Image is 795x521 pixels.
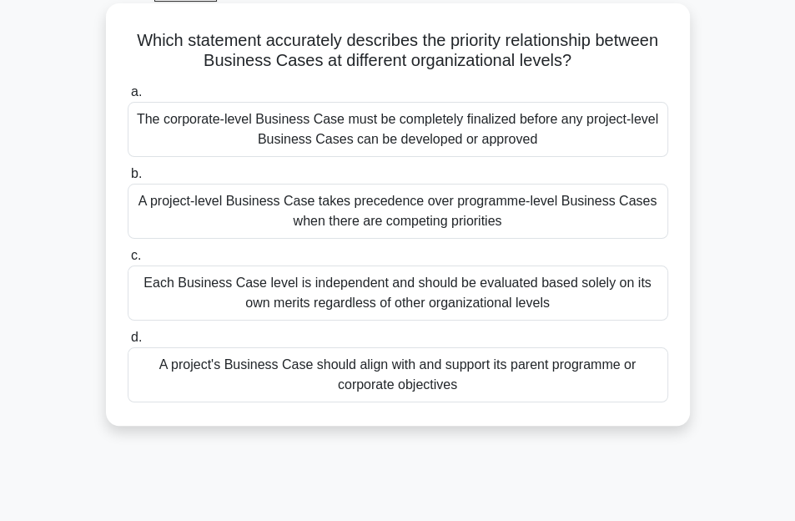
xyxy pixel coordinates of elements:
[128,347,668,402] div: A project's Business Case should align with and support its parent programme or corporate objectives
[128,102,668,157] div: The corporate-level Business Case must be completely finalized before any project-level Business ...
[131,84,142,99] span: a.
[126,30,670,72] h5: Which statement accurately describes the priority relationship between Business Cases at differen...
[131,330,142,344] span: d.
[131,248,141,262] span: c.
[128,266,668,321] div: Each Business Case level is independent and should be evaluated based solely on its own merits re...
[131,166,142,180] span: b.
[128,184,668,239] div: A project-level Business Case takes precedence over programme-level Business Cases when there are...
